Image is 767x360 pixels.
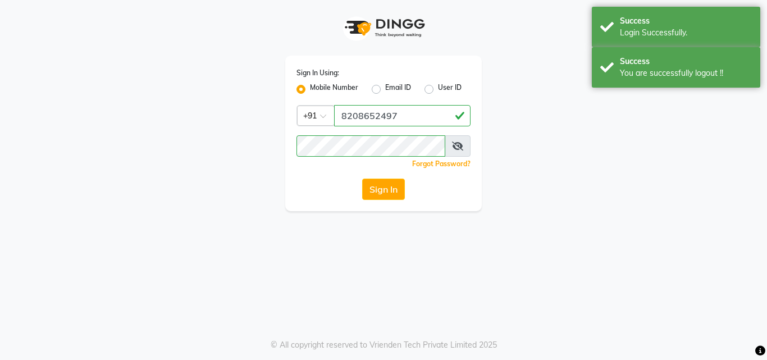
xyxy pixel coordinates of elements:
[620,27,752,39] div: Login Successfully.
[362,179,405,200] button: Sign In
[296,68,339,78] label: Sign In Using:
[296,135,445,157] input: Username
[620,67,752,79] div: You are successfully logout !!
[385,83,411,96] label: Email ID
[412,160,471,168] a: Forgot Password?
[310,83,358,96] label: Mobile Number
[438,83,462,96] label: User ID
[334,105,471,126] input: Username
[620,56,752,67] div: Success
[620,15,752,27] div: Success
[339,11,428,44] img: logo1.svg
